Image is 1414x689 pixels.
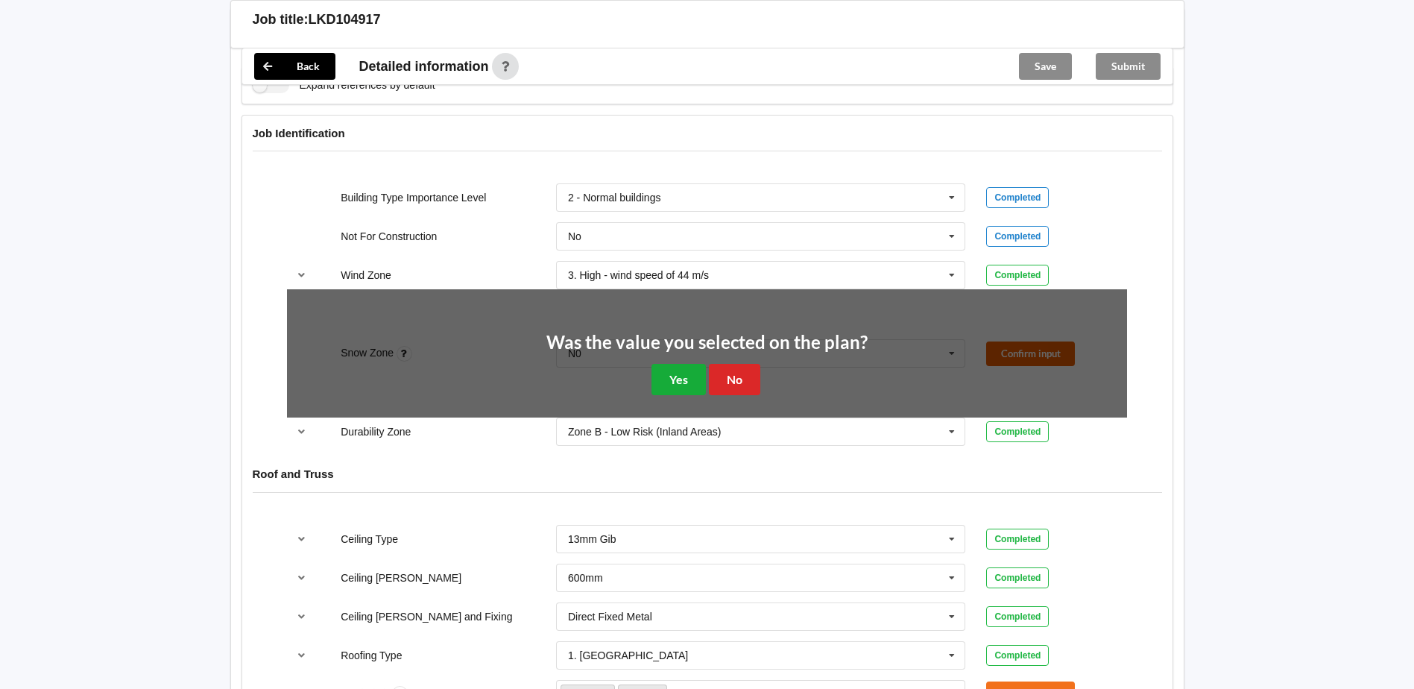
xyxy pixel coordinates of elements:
[253,126,1162,140] h4: Job Identification
[341,611,512,623] label: Ceiling [PERSON_NAME] and Fixing
[287,642,316,669] button: reference-toggle
[709,364,760,394] button: No
[341,230,437,242] label: Not For Construction
[651,364,706,394] button: Yes
[341,426,411,438] label: Durability Zone
[568,611,652,622] div: Direct Fixed Metal
[287,526,316,553] button: reference-toggle
[287,418,316,445] button: reference-toggle
[341,572,461,584] label: Ceiling [PERSON_NAME]
[986,421,1049,442] div: Completed
[253,78,435,93] label: Expand references by default
[568,573,603,583] div: 600mm
[986,645,1049,666] div: Completed
[341,192,486,204] label: Building Type Importance Level
[568,231,581,242] div: No
[986,529,1049,550] div: Completed
[253,11,309,28] h3: Job title:
[341,269,391,281] label: Wind Zone
[986,187,1049,208] div: Completed
[341,533,398,545] label: Ceiling Type
[986,265,1049,286] div: Completed
[986,606,1049,627] div: Completed
[359,60,489,73] span: Detailed information
[568,534,616,544] div: 13mm Gib
[253,467,1162,481] h4: Roof and Truss
[287,603,316,630] button: reference-toggle
[568,427,721,437] div: Zone B - Low Risk (Inland Areas)
[254,53,335,80] button: Back
[986,567,1049,588] div: Completed
[341,649,402,661] label: Roofing Type
[309,11,381,28] h3: LKD104917
[287,564,316,591] button: reference-toggle
[287,262,316,289] button: reference-toggle
[568,270,709,280] div: 3. High - wind speed of 44 m/s
[986,226,1049,247] div: Completed
[546,331,868,354] h2: Was the value you selected on the plan?
[568,650,688,661] div: 1. [GEOGRAPHIC_DATA]
[568,192,661,203] div: 2 - Normal buildings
